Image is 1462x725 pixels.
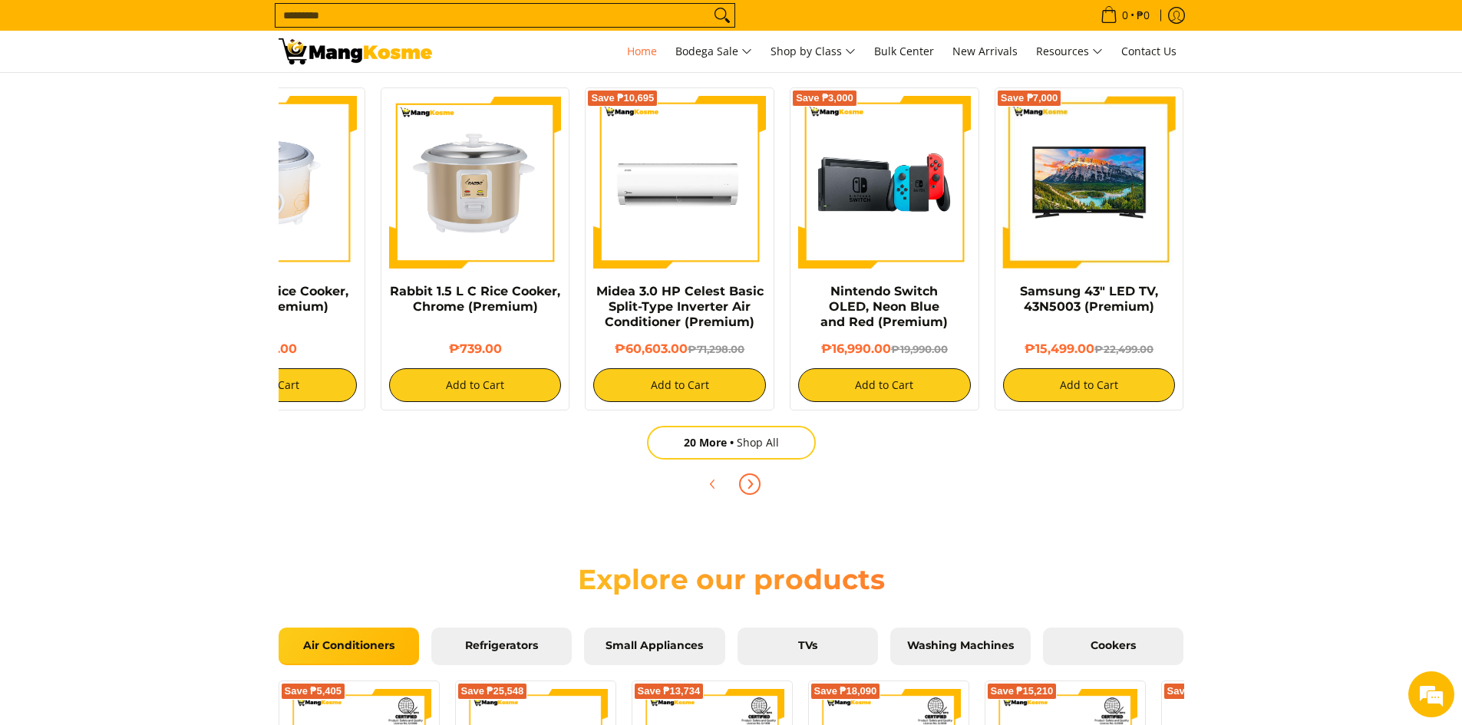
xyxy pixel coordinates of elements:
[749,639,866,653] span: TVs
[668,31,760,72] a: Bodega Sale
[389,96,562,269] img: https://mangkosme.com/products/rabbit-1-5-l-c-rice-cooker-chrome-class-a
[89,193,212,348] span: We're online!
[1114,31,1184,72] a: Contact Us
[593,96,766,269] img: Midea 3.0 HP Celest Basic Split-Type Inverter Air Conditioner (Premium)
[1028,31,1111,72] a: Resources
[389,341,562,357] h6: ₱739.00
[820,284,948,329] a: Nintendo Switch OLED, Neon Blue and Red (Premium)
[1054,639,1172,653] span: Cookers
[1003,341,1176,357] h6: ₱15,499.00
[688,343,744,355] del: ₱71,298.00
[991,687,1054,696] span: Save ₱15,210
[647,426,816,460] a: 20 MoreShop All
[796,94,853,103] span: Save ₱3,000
[710,4,734,27] button: Search
[619,31,665,72] a: Home
[1167,687,1225,696] span: Save ₱9,950
[390,284,560,314] a: Rabbit 1.5 L C Rice Cooker, Chrome (Premium)
[1020,284,1158,314] a: Samsung 43" LED TV, 43N5003 (Premium)
[638,687,701,696] span: Save ₱13,734
[891,343,948,355] del: ₱19,990.00
[593,368,766,402] button: Add to Cart
[798,341,971,357] h6: ₱16,990.00
[890,628,1031,666] a: Washing Machines
[771,42,856,61] span: Shop by Class
[443,639,560,653] span: Refrigerators
[1121,44,1177,58] span: Contact Us
[8,419,292,473] textarea: Type your message and hit 'Enter'
[696,467,730,501] button: Previous
[596,639,713,653] span: Small Appliances
[902,639,1019,653] span: Washing Machines
[1001,94,1058,103] span: Save ₱7,000
[814,687,877,696] span: Save ₱18,090
[1120,10,1130,21] span: 0
[1043,628,1183,666] a: Cookers
[684,435,737,450] span: 20 More
[798,368,971,402] button: Add to Cart
[874,44,934,58] span: Bulk Center
[279,38,432,64] img: Mang Kosme: Your Home Appliances Warehouse Sale Partner!
[252,8,289,44] div: Minimize live chat window
[584,628,724,666] a: Small Appliances
[279,628,419,666] a: Air Conditioners
[80,86,258,106] div: Chat with us now
[1134,10,1152,21] span: ₱0
[290,639,408,653] span: Air Conditioners
[866,31,942,72] a: Bulk Center
[596,284,764,329] a: Midea 3.0 HP Celest Basic Split-Type Inverter Air Conditioner (Premium)
[593,341,766,357] h6: ₱60,603.00
[447,31,1184,72] nav: Main Menu
[733,467,767,501] button: Next
[1094,343,1153,355] del: ₱22,499.00
[1003,96,1176,269] img: samsung-43-inch-led-tv-full-view- mang-kosme
[431,628,572,666] a: Refrigerators
[591,94,654,103] span: Save ₱10,695
[461,687,524,696] span: Save ₱25,548
[945,31,1025,72] a: New Arrivals
[285,687,342,696] span: Save ₱5,405
[389,368,562,402] button: Add to Cart
[1096,7,1154,24] span: •
[952,44,1018,58] span: New Arrivals
[763,31,863,72] a: Shop by Class
[1003,368,1176,402] button: Add to Cart
[738,628,878,666] a: TVs
[509,562,954,597] h2: Explore our products
[675,42,752,61] span: Bodega Sale
[798,96,971,269] img: nintendo-switch-with-joystick-and-dock-full-view-mang-kosme
[1036,42,1103,61] span: Resources
[627,44,657,58] span: Home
